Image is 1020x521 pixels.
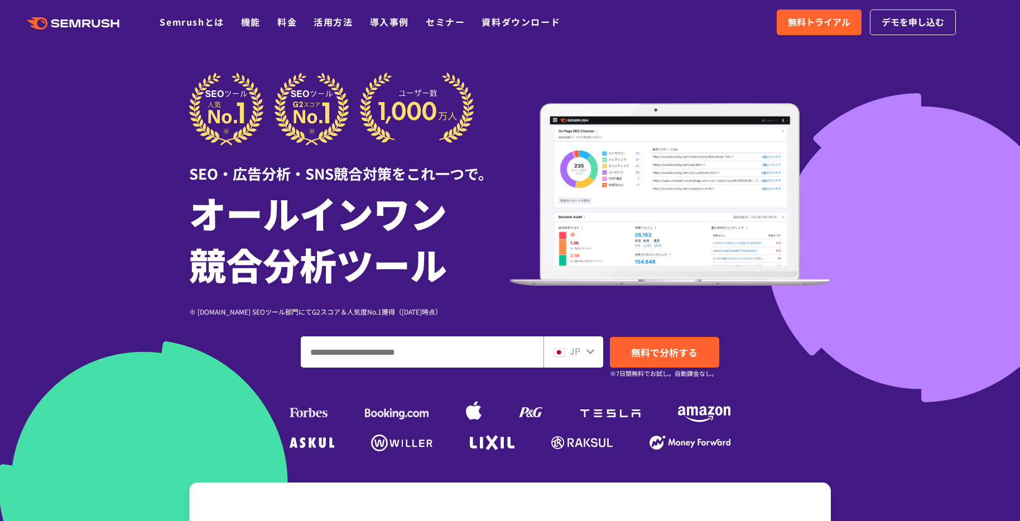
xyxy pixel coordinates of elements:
[870,9,956,35] a: デモを申し込む
[610,368,718,379] small: ※7日間無料でお試し。自動課金なし。
[631,345,697,359] span: 無料で分析する
[882,15,944,30] span: デモを申し込む
[610,337,719,368] a: 無料で分析する
[277,15,297,28] a: 料金
[777,9,862,35] a: 無料トライアル
[241,15,261,28] a: 機能
[189,306,510,317] div: ※ [DOMAIN_NAME] SEOツール部門にてG2スコア＆人気度No.1獲得（[DATE]時点）
[160,15,224,28] a: Semrushとは
[788,15,850,30] span: 無料トライアル
[370,15,409,28] a: 導入事例
[189,187,510,290] h1: オールインワン 競合分析ツール
[301,337,543,367] input: ドメイン、キーワードまたはURLを入力してください
[314,15,353,28] a: 活用方法
[482,15,560,28] a: 資料ダウンロード
[426,15,465,28] a: セミナー
[189,146,510,184] div: SEO・広告分析・SNS競合対策をこれ一つで。
[570,344,580,358] span: JP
